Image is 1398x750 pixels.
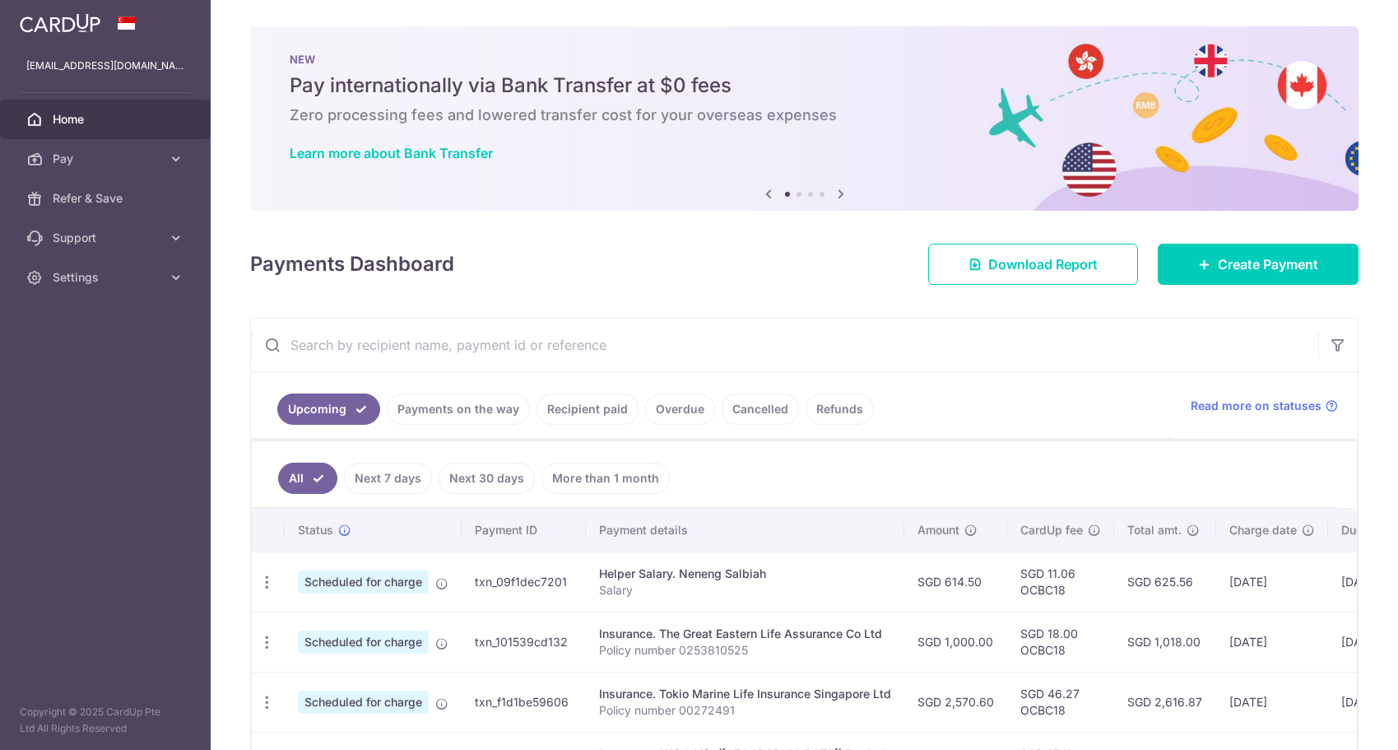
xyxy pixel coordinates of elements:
div: Insurance. Tokio Marine Life Insurance Singapore Ltd [599,686,891,702]
a: Refunds [806,394,874,425]
span: Scheduled for charge [298,631,429,654]
a: Learn more about Bank Transfer [290,145,493,161]
span: Charge date [1229,522,1297,538]
td: SGD 1,000.00 [904,612,1007,672]
a: Read more on statuses [1191,398,1338,414]
td: [DATE] [1216,612,1328,672]
p: Policy number 0253810525 [599,642,891,659]
a: More than 1 month [541,463,670,494]
td: SGD 2,616.87 [1114,672,1216,732]
h4: Payments Dashboard [250,249,454,279]
td: SGD 614.50 [904,552,1007,612]
td: txn_f1d1be59606 [462,672,586,732]
td: SGD 18.00 OCBC18 [1007,612,1114,672]
td: SGD 11.06 OCBC18 [1007,552,1114,612]
span: Status [298,522,333,538]
a: Next 30 days [439,463,535,494]
span: Due date [1341,522,1391,538]
span: Scheduled for charge [298,691,429,714]
a: All [278,463,337,494]
td: [DATE] [1216,552,1328,612]
span: Pay [53,151,161,167]
p: [EMAIL_ADDRESS][DOMAIN_NAME] [26,58,184,74]
span: Read more on statuses [1191,398,1321,414]
td: txn_101539cd132 [462,612,586,672]
img: CardUp [20,13,100,33]
span: Create Payment [1218,254,1318,274]
th: Payment ID [462,509,586,552]
a: Cancelled [722,394,799,425]
div: Helper Salary. Neneng Salbiah [599,566,891,582]
a: Overdue [645,394,715,425]
td: SGD 1,018.00 [1114,612,1216,672]
td: txn_09f1dec7201 [462,552,586,612]
a: Upcoming [277,394,380,425]
td: SGD 46.27 OCBC18 [1007,672,1114,732]
span: Settings [53,269,161,286]
th: Payment details [586,509,904,552]
span: Refer & Save [53,190,161,207]
input: Search by recipient name, payment id or reference [251,319,1318,371]
td: SGD 2,570.60 [904,672,1007,732]
a: Download Report [928,244,1138,285]
p: Policy number 00272491 [599,702,891,719]
a: Create Payment [1158,244,1359,285]
a: Next 7 days [344,463,432,494]
a: Recipient paid [536,394,639,425]
span: Download Report [988,254,1098,274]
h6: Zero processing fees and lowered transfer cost for your overseas expenses [290,105,1319,125]
a: Payments on the way [387,394,530,425]
td: SGD 625.56 [1114,552,1216,612]
img: Bank transfer banner [250,26,1359,211]
h5: Pay internationally via Bank Transfer at $0 fees [290,72,1319,99]
div: Insurance. The Great Eastern Life Assurance Co Ltd [599,626,891,642]
span: Scheduled for charge [298,571,429,594]
span: CardUp fee [1020,522,1083,538]
span: Total amt. [1127,522,1182,538]
p: NEW [290,53,1319,66]
p: Salary [599,582,891,599]
td: [DATE] [1216,672,1328,732]
span: Support [53,230,161,246]
span: Home [53,111,161,128]
span: Amount [917,522,959,538]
